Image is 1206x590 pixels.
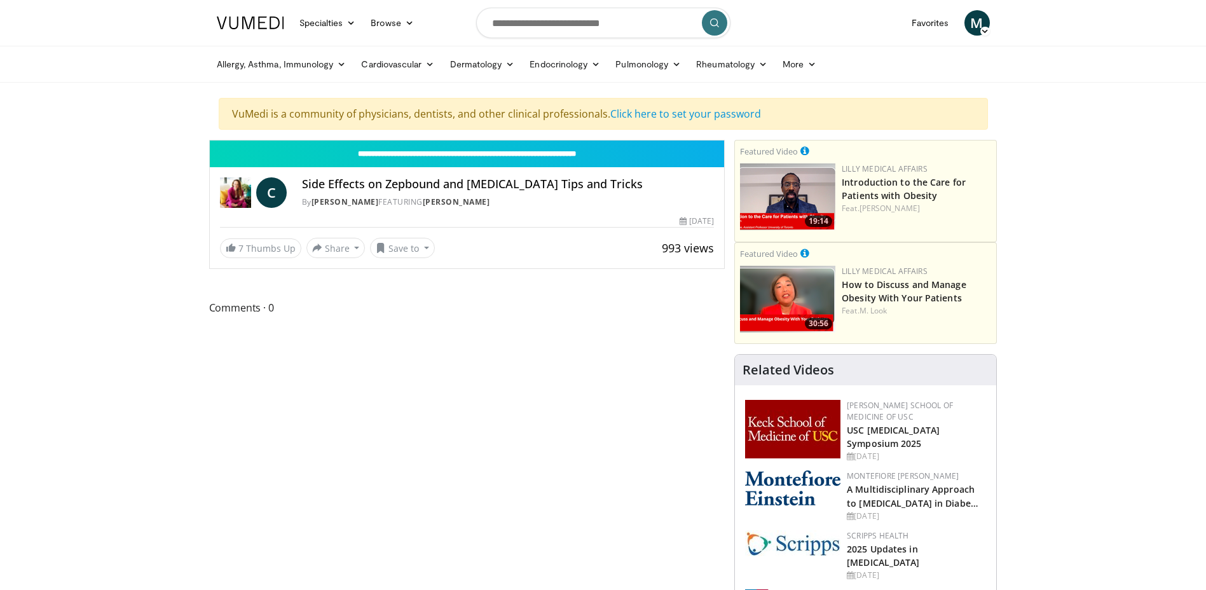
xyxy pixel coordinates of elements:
img: b0142b4c-93a1-4b58-8f91-5265c282693c.png.150x105_q85_autocrop_double_scale_upscale_version-0.2.png [745,470,840,505]
img: VuMedi Logo [217,17,284,29]
button: Share [306,238,366,258]
a: 7 Thumbs Up [220,238,301,258]
img: Dr. Carolynn Francavilla [220,177,251,208]
div: [DATE] [680,216,714,227]
h4: Side Effects on Zepbound and [MEDICAL_DATA] Tips and Tricks [302,177,714,191]
img: acc2e291-ced4-4dd5-b17b-d06994da28f3.png.150x105_q85_crop-smart_upscale.png [740,163,835,230]
a: Lilly Medical Affairs [842,163,928,174]
a: Rheumatology [689,51,775,77]
a: Endocrinology [522,51,608,77]
a: Allergy, Asthma, Immunology [209,51,354,77]
a: Pulmonology [608,51,689,77]
a: [PERSON_NAME] School of Medicine of USC [847,400,953,422]
span: 7 [238,242,243,254]
h4: Related Videos [743,362,834,378]
img: 7b941f1f-d101-407a-8bfa-07bd47db01ba.png.150x105_q85_autocrop_double_scale_upscale_version-0.2.jpg [745,400,840,458]
a: USC [MEDICAL_DATA] Symposium 2025 [847,424,940,449]
small: Featured Video [740,146,798,157]
a: Cardiovascular [353,51,442,77]
img: c98a6a29-1ea0-4bd5-8cf5-4d1e188984a7.png.150x105_q85_crop-smart_upscale.png [740,266,835,333]
a: A Multidisciplinary Approach to [MEDICAL_DATA] in Diabe… [847,483,978,509]
a: 30:56 [740,266,835,333]
a: Specialties [292,10,364,36]
a: Montefiore [PERSON_NAME] [847,470,959,481]
a: [PERSON_NAME] [423,196,490,207]
a: [PERSON_NAME] [860,203,920,214]
span: 19:14 [805,216,832,227]
input: Search topics, interventions [476,8,730,38]
a: How to Discuss and Manage Obesity With Your Patients [842,278,966,304]
div: Feat. [842,203,991,214]
a: 2025 Updates in [MEDICAL_DATA] [847,543,919,568]
span: 30:56 [805,318,832,329]
div: [DATE] [847,511,986,522]
a: [PERSON_NAME] [312,196,379,207]
button: Save to [370,238,435,258]
span: 993 views [662,240,714,256]
a: Favorites [904,10,957,36]
div: VuMedi is a community of physicians, dentists, and other clinical professionals. [219,98,988,130]
a: C [256,177,287,208]
a: More [775,51,824,77]
a: Scripps Health [847,530,908,541]
span: Comments 0 [209,299,725,316]
div: Feat. [842,305,991,317]
small: Featured Video [740,248,798,259]
a: Introduction to the Care for Patients with Obesity [842,176,966,202]
a: Click here to set your password [610,107,761,121]
img: c9f2b0b7-b02a-4276-a72a-b0cbb4230bc1.jpg.150x105_q85_autocrop_double_scale_upscale_version-0.2.jpg [745,530,840,556]
a: 19:14 [740,163,835,230]
a: M. Look [860,305,887,316]
a: M [964,10,990,36]
div: [DATE] [847,570,986,581]
a: Lilly Medical Affairs [842,266,928,277]
div: By FEATURING [302,196,714,208]
div: [DATE] [847,451,986,462]
a: Dermatology [442,51,523,77]
a: Browse [363,10,421,36]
